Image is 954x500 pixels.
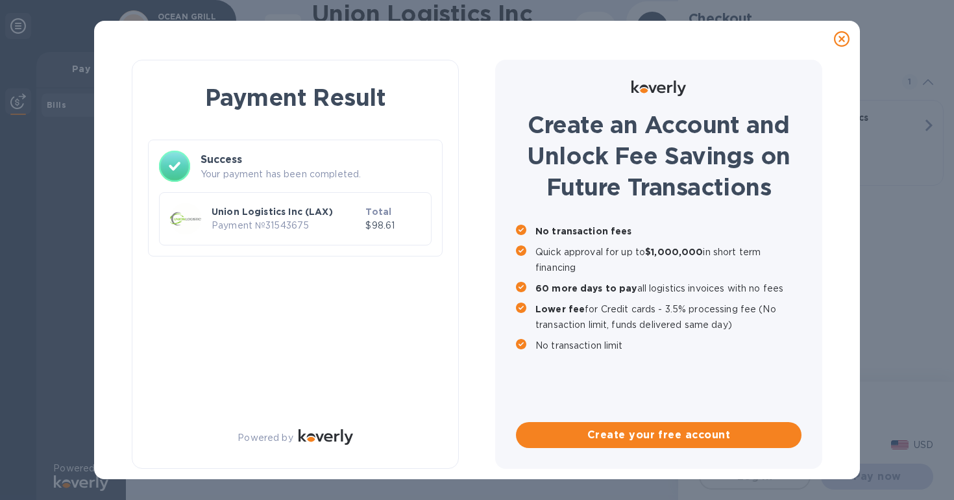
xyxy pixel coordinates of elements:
[201,152,432,168] h3: Success
[212,219,360,232] p: Payment № 31543675
[535,244,801,275] p: Quick approval for up to in short term financing
[645,247,703,257] b: $1,000,000
[516,109,801,203] h1: Create an Account and Unlock Fee Savings on Future Transactions
[535,226,632,236] b: No transaction fees
[535,338,801,353] p: No transaction limit
[238,431,293,445] p: Powered by
[516,422,801,448] button: Create your free account
[535,304,585,314] b: Lower fee
[526,427,791,443] span: Create your free account
[153,81,437,114] h1: Payment Result
[535,301,801,332] p: for Credit cards - 3.5% processing fee (No transaction limit, funds delivered same day)
[365,206,391,217] b: Total
[201,168,432,181] p: Your payment has been completed.
[212,205,360,218] p: Union Logistics Inc (LAX)
[535,283,637,294] b: 60 more days to pay
[365,219,421,232] p: $98.61
[535,281,801,296] p: all logistics invoices with no fees
[631,81,686,96] img: Logo
[299,429,353,445] img: Logo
